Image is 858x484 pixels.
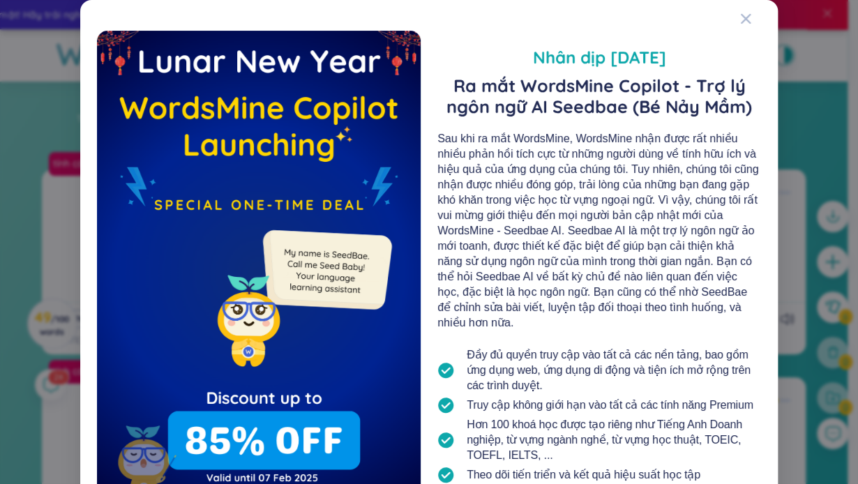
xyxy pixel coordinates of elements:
[437,75,761,117] span: Ra mắt WordsMine Copilot - Trợ lý ngôn ngữ AI Seedbae (Bé Nảy Mầm)
[437,131,761,331] div: Sau khi ra mắt WordsMine, WordsMine nhận được rất nhiều nhiều phản hồi tích cực từ những người dù...
[437,45,761,70] span: Nhân dịp [DATE]
[467,347,761,393] span: Đầy đủ quyền truy cập vào tất cả các nền tảng, bao gồm ứng dụng web, ứng dụng di động và tiện ích...
[467,398,753,413] span: Truy cập không giới hạn vào tất cả các tính năng Premium
[467,467,700,483] span: Theo dõi tiến triển và kết quả hiệu suất học tập
[467,417,761,463] span: Hơn 100 khoá học được tạo riêng như Tiếng Anh Doanh nghiệp, từ vựng ngành nghề, từ vựng học thuật...
[256,202,395,340] img: minionSeedbaeMessage.35ffe99e.png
